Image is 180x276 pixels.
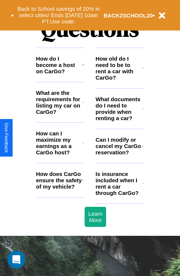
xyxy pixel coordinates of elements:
h3: How can I maximize my earnings as a CarGo host? [36,130,82,155]
div: Open Intercom Messenger [7,251,25,269]
button: Learn More [85,207,106,227]
h3: How old do I need to be to rent a car with CarGo? [96,55,142,81]
h3: How do I become a host on CarGo? [36,55,82,74]
button: Back to School savings of 20% in select cities! Ends [DATE] 10am PT.Use code: [14,4,104,27]
b: BACK2SCHOOL20 [104,12,153,19]
h3: What are the requirements for listing my car on CarGo? [36,90,82,115]
h3: How does CarGo ensure the safety of my vehicle? [36,171,82,190]
h3: What documents do I need to provide when renting a car? [96,96,143,121]
h3: Can I modify or cancel my CarGo reservation? [96,137,142,155]
div: Give Feedback [4,123,9,153]
h3: Is insurance included when I rent a car through CarGo? [96,171,142,196]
